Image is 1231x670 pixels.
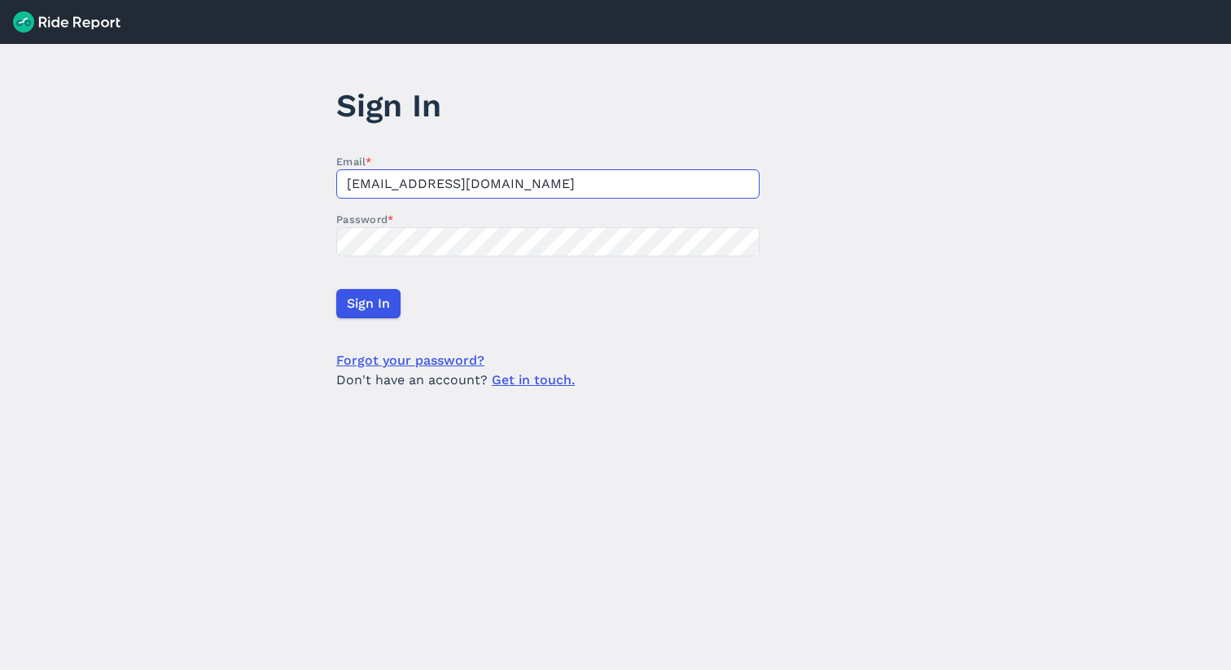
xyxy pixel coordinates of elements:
img: Ride Report [13,11,120,33]
label: Password [336,212,760,227]
a: Forgot your password? [336,351,484,370]
h1: Sign In [336,83,760,128]
span: Sign In [347,294,390,313]
span: Don't have an account? [336,370,575,390]
button: Sign In [336,289,401,318]
label: Email [336,154,760,169]
a: Get in touch. [492,372,575,388]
